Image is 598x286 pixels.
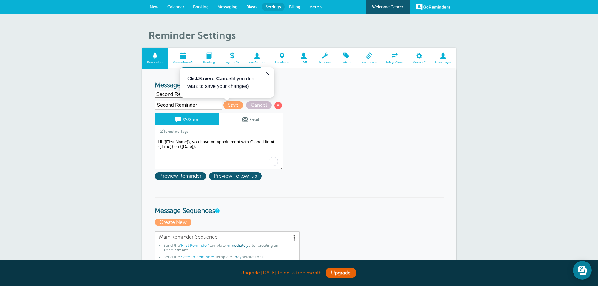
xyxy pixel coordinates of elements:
span: User Login [434,60,453,64]
span: Calendar [167,4,184,9]
a: Calendars [357,48,381,69]
iframe: Resource center [573,261,592,280]
span: Calendars [360,60,378,64]
a: Save [223,102,246,108]
a: Settings [262,3,285,11]
span: Cancel [246,101,272,109]
li: Send the template after creating an appointment. [164,243,296,255]
span: Integrations [385,60,405,64]
a: Customers [244,48,270,69]
span: Messaging [218,4,238,9]
a: Create New [155,219,193,225]
a: Upgrade [326,268,356,278]
span: New [150,4,159,9]
span: Account [412,60,427,64]
a: Staff [294,48,314,69]
a: Preview Follow-up [209,173,263,179]
a: Preview Reminder [155,173,209,179]
div: Upgrade [DATE] to get a free month! [142,266,456,280]
span: Labels [339,60,353,64]
a: Main Reminder Sequence Send the"First Reminder"templateimmediatelyafter creating an appointment.S... [155,231,300,272]
span: Appointments [171,60,195,64]
h3: Message Sequences [155,197,444,215]
span: immediately [226,243,248,248]
span: Main Reminder Sequence [159,234,296,240]
span: "Second Reminder" [180,255,216,259]
a: User Login [430,48,456,69]
li: Send the template before appt. [164,255,296,262]
iframe: tooltip [180,67,274,98]
span: Blasts [246,4,257,9]
a: Payments [220,48,244,69]
span: More [309,4,319,9]
a: Services [314,48,336,69]
span: Booking [201,60,217,64]
span: Locations [273,60,291,64]
span: Billing [289,4,300,9]
a: Booking [198,48,220,69]
span: Staff [297,60,311,64]
span: Customers [247,60,267,64]
a: Cancel [246,102,274,108]
a: Email [219,113,283,125]
a: Message Sequences allow you to setup multiple reminder schedules that can use different Message T... [215,209,219,213]
span: Preview Follow-up [209,172,262,180]
a: SMS/Text [155,113,219,125]
span: Preview Reminder [155,172,206,180]
a: Labels [336,48,357,69]
span: Booking [193,4,209,9]
span: "First Reminder" [180,243,209,248]
span: Settings [266,4,281,9]
a: Integrations [381,48,408,69]
h1: Reminder Settings [148,30,456,41]
a: Account [408,48,430,69]
a: Template Tags [155,125,193,138]
span: Create New [155,219,191,226]
input: Template Name [155,101,222,110]
a: Locations [270,48,294,69]
a: Appointments [168,48,198,69]
h3: Message Templates [155,82,444,89]
span: Reminders [145,60,165,64]
span: 1 day [232,255,241,259]
span: Services [317,60,333,64]
span: Payments [223,60,241,64]
textarea: To enrich screen reader interactions, please activate Accessibility in Grammarly extension settings [155,138,283,169]
span: Save [223,101,243,109]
